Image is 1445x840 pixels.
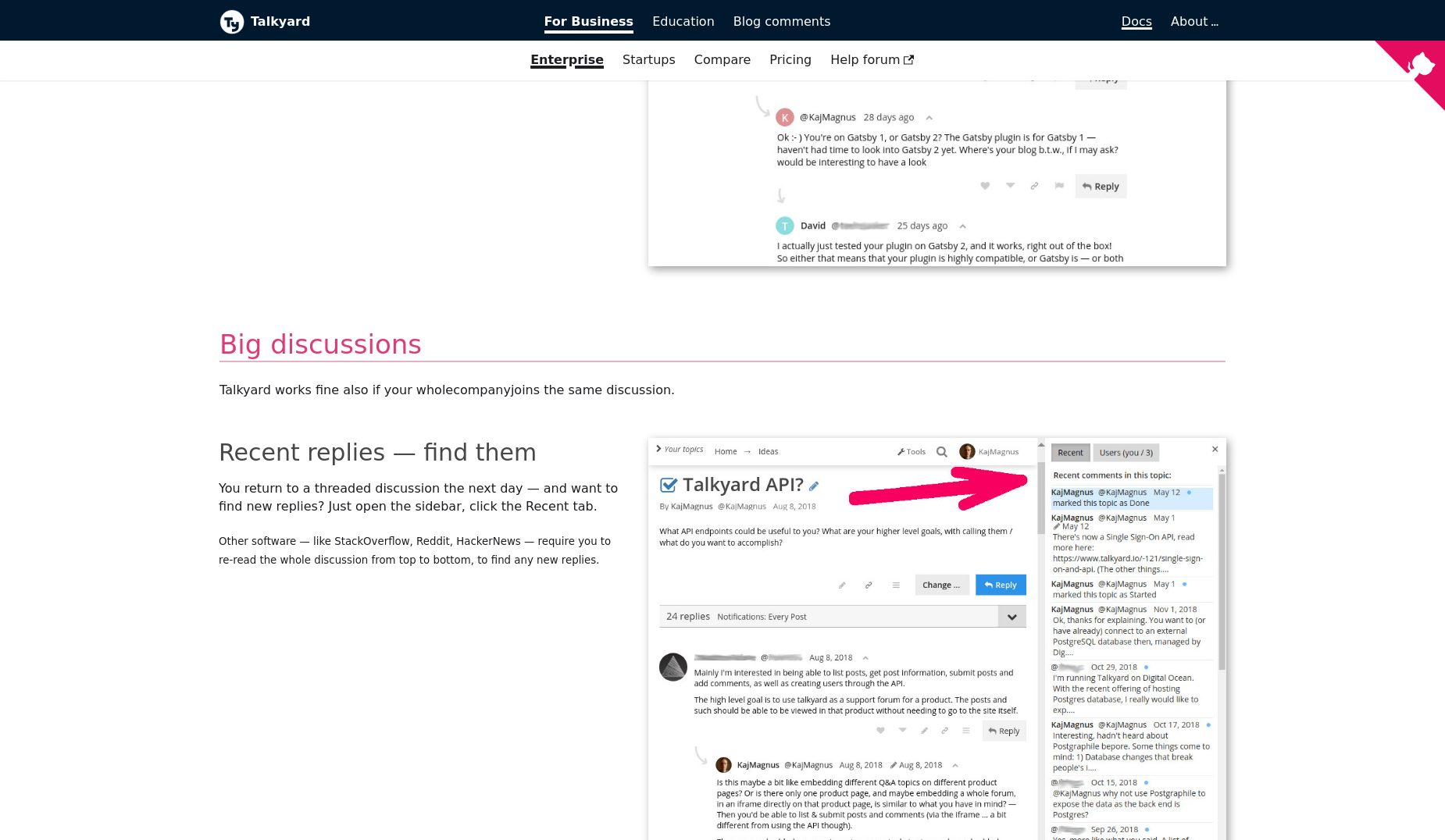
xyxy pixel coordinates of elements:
a: About [1171,14,1216,29]
h2: Big discussions [219,328,1226,363]
span: Help forum [830,52,915,67]
p: Talkyard works fine also if your whole company joins the same discussion. [219,381,1226,399]
img: Talkyard logo [219,9,244,34]
a: Compare [694,52,751,67]
span: Docs [1122,14,1152,29]
a: Pricing [760,47,821,73]
h2: Recent replies — find them [219,438,625,468]
a: Education [643,9,724,35]
span: For Business [544,14,634,34]
a: Enterprise [521,47,613,73]
a: Talkyard logoTalkyard [219,9,523,34]
span: Education [652,14,715,29]
a: Startups [613,47,685,73]
b: Talkyard [251,12,523,32]
p: You return to a threaded discussion the next day — and want to find new replies? Just open the si... [219,479,625,515]
a: Docs [840,9,1162,35]
a: Help forum [821,47,924,73]
a: For Business [535,9,644,35]
small: Other software — like StackOverflow, Reddit, HackerNews — require you to re-read the whole discus... [219,536,611,566]
span: Blog comments [733,14,831,29]
a: Blog comments [724,9,840,35]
